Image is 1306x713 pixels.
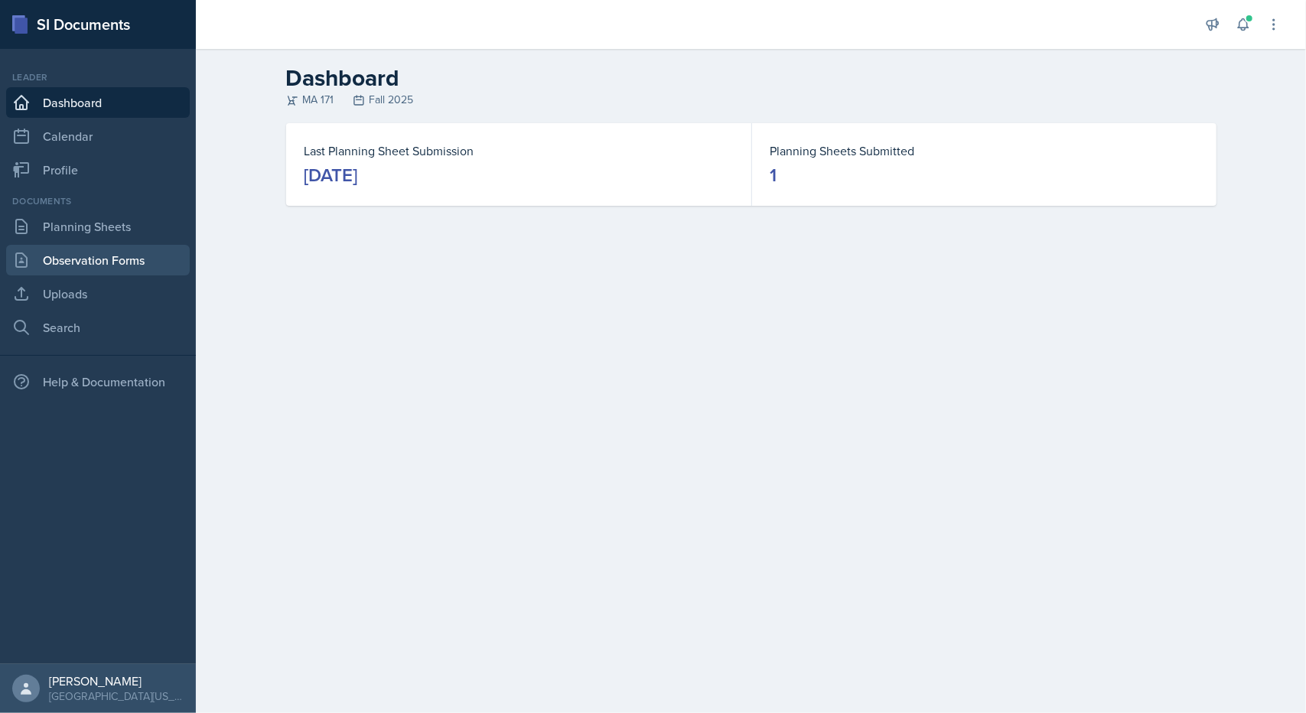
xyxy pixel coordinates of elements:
a: Dashboard [6,87,190,118]
a: Search [6,312,190,343]
dt: Last Planning Sheet Submission [305,142,733,160]
div: [GEOGRAPHIC_DATA][US_STATE] in [GEOGRAPHIC_DATA] [49,689,184,704]
h2: Dashboard [286,64,1216,92]
div: 1 [770,163,777,187]
div: Documents [6,194,190,208]
div: Leader [6,70,190,84]
div: Help & Documentation [6,366,190,397]
a: Planning Sheets [6,211,190,242]
a: Calendar [6,121,190,151]
div: [PERSON_NAME] [49,673,184,689]
a: Profile [6,155,190,185]
div: MA 171 Fall 2025 [286,92,1216,108]
a: Uploads [6,278,190,309]
a: Observation Forms [6,245,190,275]
div: [DATE] [305,163,358,187]
dt: Planning Sheets Submitted [770,142,1198,160]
